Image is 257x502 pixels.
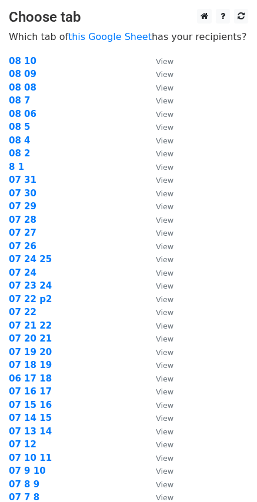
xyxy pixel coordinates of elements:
small: View [156,123,173,132]
a: 07 28 [9,215,36,225]
strong: 07 26 [9,241,36,252]
a: 07 13 14 [9,426,52,437]
small: View [156,322,173,330]
small: View [156,480,173,489]
small: View [156,269,173,277]
small: View [156,149,173,158]
small: View [156,374,173,383]
a: View [144,400,173,410]
strong: 07 22 [9,307,36,317]
small: View [156,427,173,436]
a: View [144,241,173,252]
a: 07 22 p2 [9,294,52,304]
a: this Google Sheet [68,31,152,42]
strong: 07 24 25 [9,254,52,265]
a: 08 08 [9,82,36,93]
a: View [144,466,173,476]
a: 08 09 [9,69,36,79]
h3: Choose tab [9,9,248,26]
a: View [144,188,173,199]
small: View [156,70,173,79]
a: View [144,215,173,225]
small: View [156,83,173,92]
a: View [144,162,173,172]
strong: 08 06 [9,109,36,119]
small: View [156,136,173,145]
a: 07 15 16 [9,400,52,410]
p: Which tab of has your recipients? [9,31,248,43]
a: View [144,280,173,291]
a: View [144,294,173,304]
a: View [144,95,173,106]
a: View [144,360,173,370]
a: View [144,175,173,185]
small: View [156,414,173,423]
a: 07 10 11 [9,453,52,463]
a: 07 9 10 [9,466,46,476]
small: View [156,57,173,66]
small: View [156,361,173,370]
small: View [156,440,173,449]
small: View [156,110,173,119]
a: View [144,373,173,384]
small: View [156,202,173,211]
a: 07 29 [9,201,36,212]
strong: 08 7 [9,95,31,106]
strong: 07 27 [9,227,36,238]
a: 08 2 [9,148,31,159]
a: View [144,320,173,331]
a: 07 16 17 [9,386,52,397]
small: View [156,229,173,237]
small: View [156,295,173,304]
a: 8 1 [9,162,24,172]
small: View [156,242,173,251]
a: 07 31 [9,175,36,185]
a: 07 19 20 [9,347,52,357]
a: 07 20 21 [9,333,52,344]
a: 07 24 [9,267,36,278]
small: View [156,334,173,343]
a: View [144,347,173,357]
a: View [144,479,173,490]
small: View [156,387,173,396]
a: View [144,148,173,159]
small: View [156,216,173,225]
a: 07 18 19 [9,360,52,370]
a: 07 21 22 [9,320,52,331]
a: View [144,267,173,278]
a: 07 8 9 [9,479,39,490]
small: View [156,467,173,476]
a: View [144,386,173,397]
small: View [156,348,173,357]
a: 06 17 18 [9,373,52,384]
small: View [156,493,173,502]
small: View [156,401,173,410]
a: 07 14 15 [9,413,52,423]
a: 07 12 [9,439,36,450]
a: 08 10 [9,56,36,66]
a: View [144,135,173,146]
a: 08 5 [9,122,31,132]
a: 07 23 24 [9,280,52,291]
small: View [156,189,173,198]
a: View [144,227,173,238]
small: View [156,163,173,172]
